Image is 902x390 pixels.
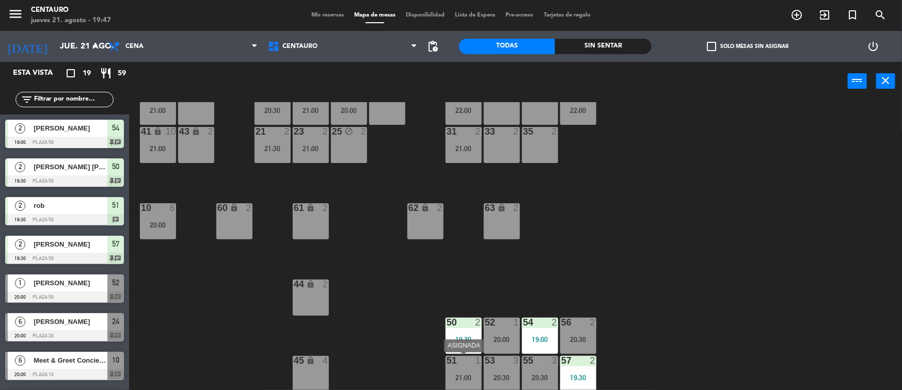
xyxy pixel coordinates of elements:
[560,336,596,343] div: 20:30
[560,107,596,114] div: 22:00
[140,145,176,152] div: 21:00
[323,356,329,365] div: 4
[484,336,520,343] div: 20:00
[179,127,180,136] div: 43
[818,9,831,21] i: exit_to_app
[867,40,879,53] i: power_settings_new
[65,67,77,79] i: crop_square
[125,43,144,50] span: Cena
[851,74,864,87] i: power_input
[34,239,107,250] span: [PERSON_NAME]
[552,356,558,365] div: 3
[561,356,562,365] div: 57
[555,39,652,54] div: Sin sentar
[561,318,562,327] div: 56
[140,221,176,229] div: 20:00
[539,12,596,18] span: Tarjetas de regalo
[31,15,111,26] div: jueves 21. agosto - 19:47
[15,355,25,366] span: 6
[459,39,556,54] div: Todas
[846,9,859,21] i: turned_in_not
[112,122,119,134] span: 54
[500,12,539,18] span: Pre-acceso
[421,203,430,212] i: lock
[112,277,119,289] span: 52
[446,107,482,114] div: 22:00
[848,73,867,89] button: power_input
[306,12,349,18] span: Mis reservas
[401,12,450,18] span: Disponibilidad
[514,127,520,136] div: 2
[100,67,112,79] i: restaurant
[323,280,329,289] div: 2
[427,40,439,53] span: pending_actions
[444,339,484,352] div: ASIGNADA
[876,73,895,89] button: close
[552,318,558,327] div: 2
[790,9,803,21] i: add_circle_outline
[166,127,176,136] div: 10
[34,200,107,211] span: rob
[590,356,596,365] div: 2
[15,162,25,172] span: 2
[497,203,506,212] i: lock
[230,203,239,212] i: lock
[31,5,111,15] div: Centauro
[522,374,558,381] div: 20:30
[34,355,107,366] span: Meet & Greet Concierges
[88,40,101,53] i: arrow_drop_down
[8,6,23,25] button: menu
[112,160,119,173] span: 50
[246,203,252,213] div: 2
[361,127,367,136] div: 2
[331,107,367,114] div: 20:00
[15,123,25,134] span: 2
[34,316,107,327] span: [PERSON_NAME]
[306,280,315,288] i: lock
[34,123,107,134] span: [PERSON_NAME]
[255,145,291,152] div: 21:30
[284,127,291,136] div: 2
[112,315,119,328] span: 24
[192,127,200,136] i: lock
[344,127,353,136] i: block
[217,203,218,213] div: 60
[140,107,176,114] div: 21:00
[15,239,25,250] span: 2
[707,42,788,51] label: Solo mesas sin asignar
[293,145,329,152] div: 21:00
[437,203,444,213] div: 2
[255,107,291,114] div: 20:30
[514,356,520,365] div: 3
[306,203,315,212] i: lock
[476,318,482,327] div: 2
[5,67,74,79] div: Esta vista
[874,9,887,21] i: search
[476,127,482,136] div: 2
[446,145,482,152] div: 21:00
[118,68,126,79] span: 59
[590,318,596,327] div: 2
[446,374,482,381] div: 21:00
[408,203,409,213] div: 62
[707,42,716,51] span: check_box_outline_blank
[34,278,107,288] span: [PERSON_NAME]
[153,127,162,136] i: lock
[15,201,25,211] span: 2
[560,374,596,381] div: 19:30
